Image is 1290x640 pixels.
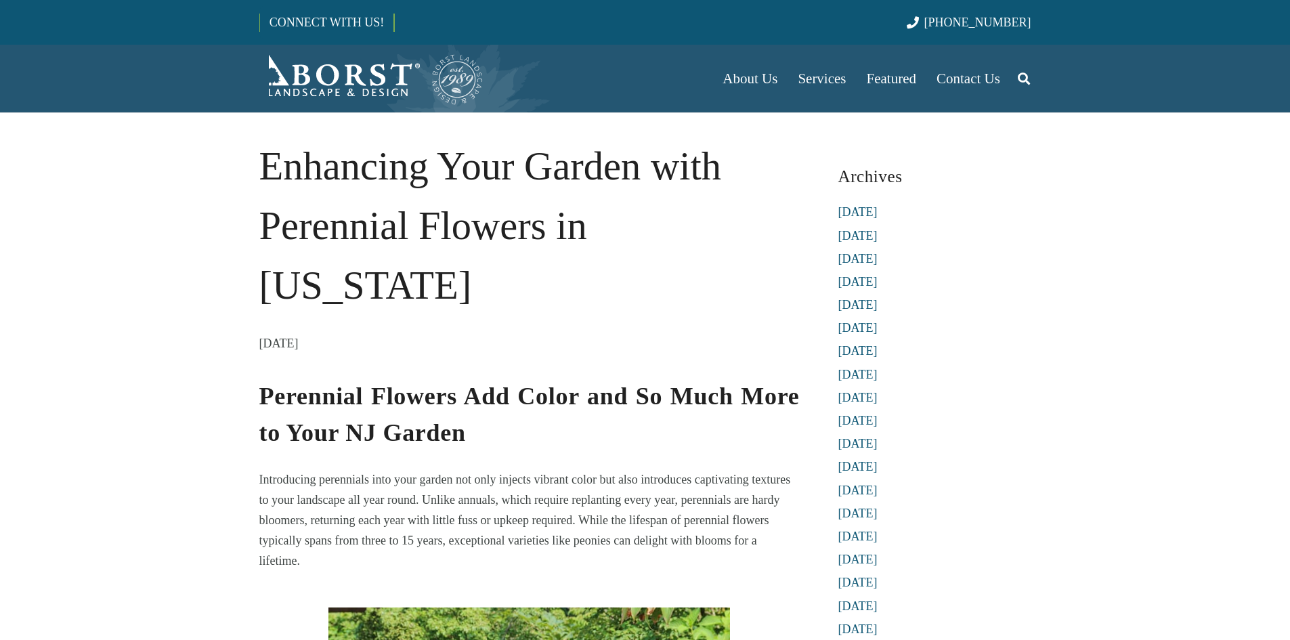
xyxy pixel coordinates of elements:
a: [DATE] [838,344,878,358]
h1: Enhancing Your Garden with Perennial Flowers in [US_STATE] [259,137,800,315]
span: About Us [723,70,777,87]
a: [DATE] [838,530,878,543]
a: Search [1010,62,1037,95]
strong: Perennial Flowers Add Color and So Much More to Your NJ Garden [259,383,800,446]
time: 11 April 2024 at 08:30:34 America/New_York [259,333,299,354]
h3: Archives [838,161,1031,192]
a: [DATE] [838,205,878,219]
a: About Us [712,45,788,112]
a: [DATE] [838,414,878,427]
p: Introducing perennials into your garden not only injects vibrant color but also introduces captiv... [259,469,800,571]
span: Contact Us [937,70,1000,87]
a: [DATE] [838,275,878,289]
span: Featured [867,70,916,87]
a: [DATE] [838,298,878,312]
a: [DATE] [838,553,878,566]
a: [DATE] [838,368,878,381]
a: Contact Us [926,45,1010,112]
a: [DATE] [838,484,878,497]
a: [DATE] [838,391,878,404]
a: [PHONE_NUMBER] [907,16,1031,29]
a: CONNECT WITH US! [260,6,393,39]
a: Borst-Logo [259,51,484,106]
a: [DATE] [838,576,878,589]
a: [DATE] [838,437,878,450]
a: [DATE] [838,460,878,473]
a: [DATE] [838,507,878,520]
a: [DATE] [838,622,878,636]
a: Featured [857,45,926,112]
a: [DATE] [838,252,878,265]
span: Services [798,70,846,87]
span: [PHONE_NUMBER] [924,16,1031,29]
a: [DATE] [838,229,878,242]
a: Services [788,45,856,112]
a: [DATE] [838,599,878,613]
a: [DATE] [838,321,878,335]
